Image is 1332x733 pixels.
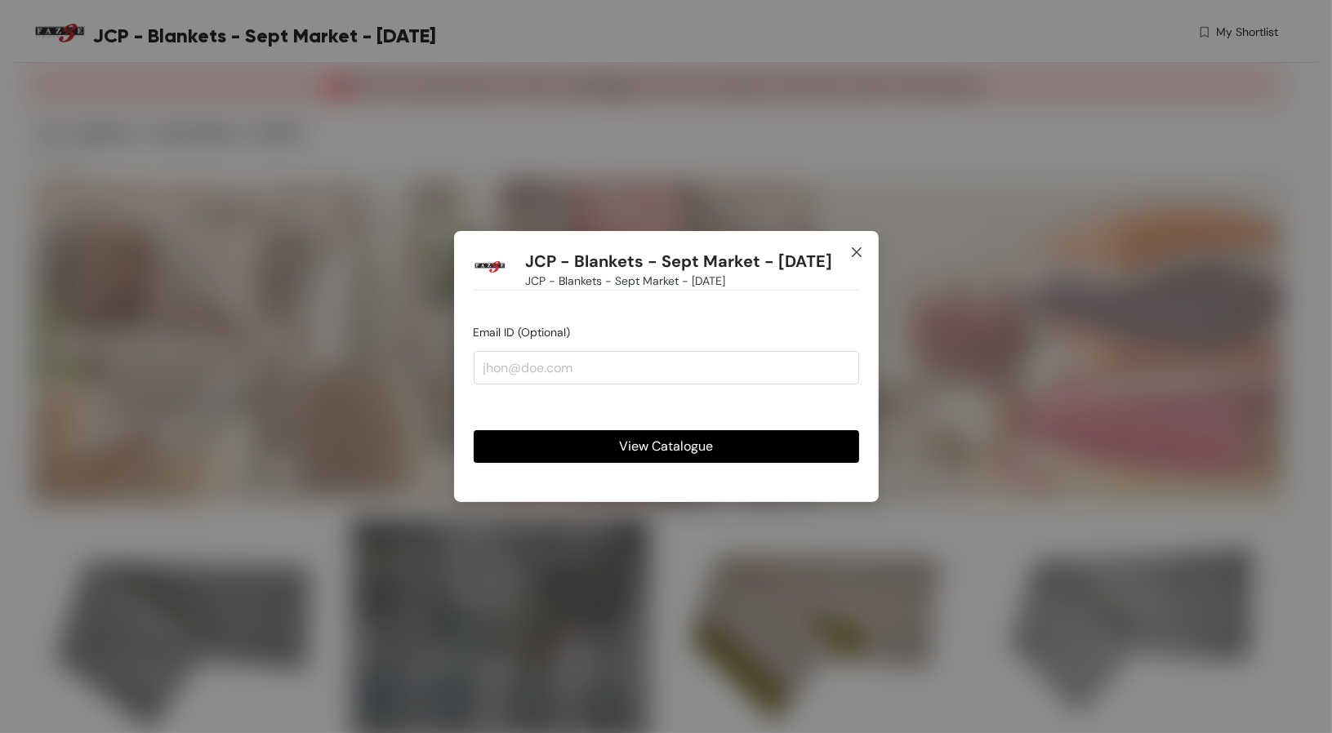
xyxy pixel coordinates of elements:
span: JCP - Blankets - Sept Market - [DATE] [526,272,726,290]
button: View Catalogue [474,430,859,463]
span: close [850,246,863,259]
span: View Catalogue [619,436,713,456]
img: Buyer Portal [474,251,506,283]
button: Close [835,231,879,275]
span: Email ID (Optional) [474,325,571,340]
h1: JCP - Blankets - Sept Market - [DATE] [526,251,833,272]
input: jhon@doe.com [474,351,859,384]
